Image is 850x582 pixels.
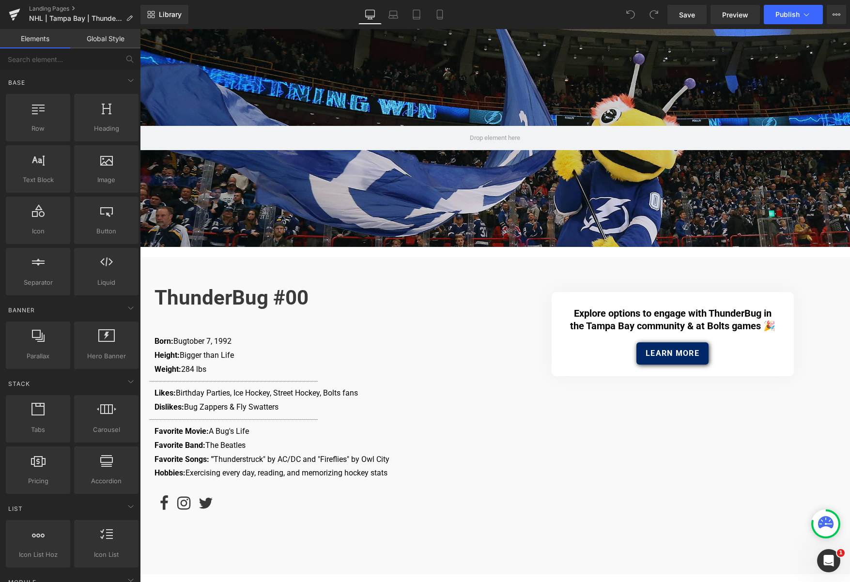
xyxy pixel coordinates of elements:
span: Separator [9,277,67,288]
span: Carousel [77,425,136,435]
span: Icon [9,226,67,236]
span: Liquid [77,277,136,288]
span: Heading [77,123,136,134]
h4: Explore options to engage with ThunderBug in the Tampa Bay community & at Bolts games 🎉 [427,278,638,303]
span: Base [7,78,26,87]
span: List [7,504,24,513]
span: NHL | Tampa Bay | ThunderBug [29,15,122,22]
h4: Favorite Songs: " [15,424,331,438]
h4: Born: [15,306,345,320]
span: Hero Banner [77,351,136,361]
span: 284 lbs [41,336,66,345]
span: Button [77,226,136,236]
span: Library [159,10,182,19]
span: Row [9,123,67,134]
span: Publish [775,11,800,18]
span: Image [77,175,136,185]
a: Desktop [358,5,382,24]
h4: Height: [15,320,345,334]
span: Icon List [77,550,136,560]
span: Preview [722,10,748,20]
span: Icon List Hoz [9,550,67,560]
h1: ThunderBug #00 [15,253,345,284]
span: Banner [7,306,36,315]
span: Text Block [9,175,67,185]
h4: Weight: [15,334,345,348]
a: Learn more [496,313,569,336]
h4: Dislikes: [15,371,331,385]
span: Tabs [9,425,67,435]
span: Bugtober 7, 1992 [33,307,92,317]
a: Global Style [70,29,140,48]
span: 1 [837,549,845,557]
span: Save [679,10,695,20]
span: Bug Zappers & Fly Swatters [44,373,139,383]
h4: Hobbies: [15,437,331,451]
span: Accordion [77,476,136,486]
h4: Likes: [15,357,331,371]
a: Tablet [405,5,428,24]
a: Laptop [382,5,405,24]
span: Birthday Parties, Ice Hockey, Street Hockey, Bolts fans [36,359,218,368]
a: Preview [711,5,760,24]
button: Redo [644,5,664,24]
a: Landing Pages [29,5,140,13]
button: More [827,5,846,24]
span: Stack [7,379,31,388]
a: Mobile [428,5,451,24]
span: A Bug's Life [69,398,109,407]
h4: Favorite Band: [15,410,331,424]
iframe: Intercom live chat [817,549,840,572]
button: Publish [764,5,823,24]
span: Parallax [9,351,67,361]
span: Bigger than Life [40,322,94,331]
button: Undo [621,5,640,24]
span: The Beatles [65,412,106,421]
span: Learn more [506,320,559,329]
span: Pricing [9,476,67,486]
span: Thunderstruck" by AC/DC and "Fireflies" by Owl City [74,426,249,435]
span: Exercising every day, reading, and memorizing hockey stats [46,439,247,448]
h4: Favorite Movie: [15,396,331,410]
a: New Library [140,5,188,24]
